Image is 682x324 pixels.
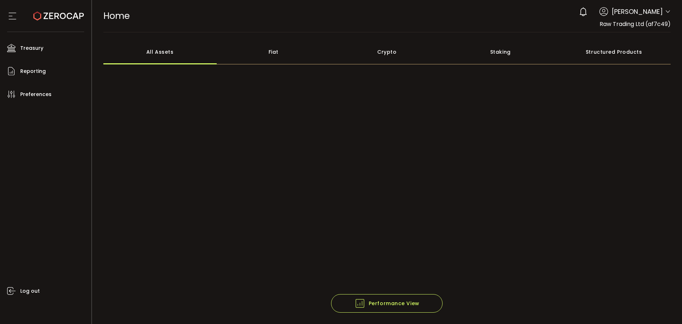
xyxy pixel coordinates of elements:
[20,43,43,53] span: Treasury
[599,247,682,324] iframe: Chat Widget
[444,39,557,64] div: Staking
[331,294,443,313] button: Performance View
[557,39,671,64] div: Structured Products
[217,39,330,64] div: Fiat
[612,7,663,16] span: [PERSON_NAME]
[103,10,130,22] span: Home
[20,66,46,76] span: Reporting
[20,89,52,100] span: Preferences
[103,39,217,64] div: All Assets
[354,298,420,309] span: Performance View
[20,286,40,296] span: Log out
[600,20,671,28] span: Raw Trading Ltd (af7c49)
[330,39,444,64] div: Crypto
